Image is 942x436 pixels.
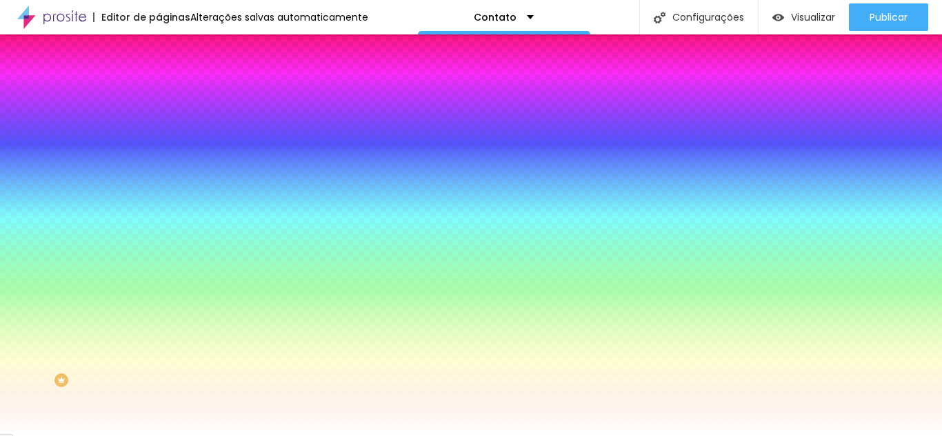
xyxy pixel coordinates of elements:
font: Publicar [870,10,908,24]
font: Contato [474,10,517,24]
button: Visualizar [759,3,849,31]
img: view-1.svg [772,12,784,23]
font: Editor de páginas [101,10,190,24]
font: Configurações [672,10,744,24]
button: Publicar [849,3,928,31]
font: Alterações salvas automaticamente [190,10,368,24]
img: Ícone [654,12,665,23]
font: Visualizar [791,10,835,24]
